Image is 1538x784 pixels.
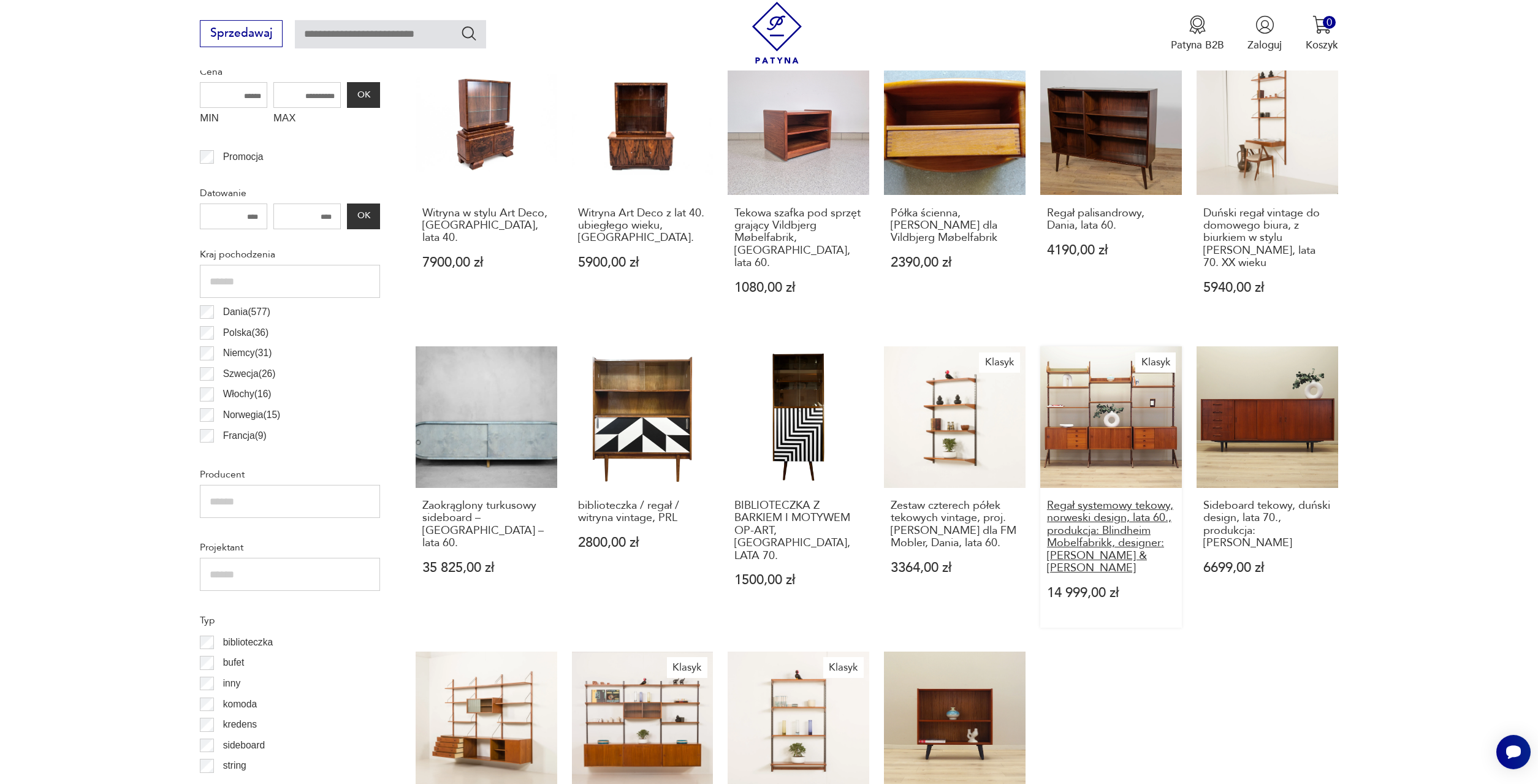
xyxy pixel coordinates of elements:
p: 3364,00 zł [891,561,1019,574]
button: OK [347,204,380,229]
img: Patyna - sklep z meblami i dekoracjami vintage [746,2,808,64]
a: Duński regał vintage do domowego biura, z biurkiem w stylu Poula Cadoviusa, lata 70. XX wiekuDuńs... [1197,54,1338,323]
h3: Zaokrąglony turkusowy sideboard – [GEOGRAPHIC_DATA] – lata 60. [422,500,550,550]
h3: Regał systemowy tekowy, norweski design, lata 60., produkcja: Blindheim Mobelfabrikk, designer: [... [1047,500,1175,574]
p: Dania ( 577 ) [223,304,270,320]
p: 2800,00 zł [578,536,706,549]
p: Szwecja ( 26 ) [223,366,276,382]
p: bufet [223,655,245,671]
h3: Sideboard tekowy, duński design, lata 70., produkcja: [PERSON_NAME] [1203,500,1331,550]
a: Sprzedawaj [200,29,283,39]
h3: Witryna Art Deco z lat 40. ubiegłego wieku, [GEOGRAPHIC_DATA]. [578,207,706,245]
p: 5940,00 zł [1203,281,1331,294]
a: Regał palisandrowy, Dania, lata 60.Regał palisandrowy, Dania, lata 60.4190,00 zł [1040,54,1182,323]
h3: Witryna w stylu Art Deco, [GEOGRAPHIC_DATA], lata 40. [422,207,550,245]
p: Kraj pochodzenia [200,246,380,262]
p: sideboard [223,737,265,753]
a: biblioteczka / regał / witryna vintage, PRLbiblioteczka / regał / witryna vintage, PRL2800,00 zł [572,346,714,628]
p: Promocja [223,149,264,165]
h3: Duński regał vintage do domowego biura, z biurkiem w stylu [PERSON_NAME], lata 70. XX wieku [1203,207,1331,270]
p: Czechosłowacja ( 6 ) [223,448,304,464]
button: Sprzedawaj [200,20,283,47]
button: 0Koszyk [1306,15,1338,52]
a: KlasykZestaw czterech półek tekowych vintage, proj. Kai Kristiansen dla FM Mobler, Dania, lata 60... [884,346,1026,628]
p: Typ [200,612,380,628]
a: Zaokrąglony turkusowy sideboard – Włochy – lata 60.Zaokrąglony turkusowy sideboard – [GEOGRAPHIC_... [416,346,557,628]
p: Francja ( 9 ) [223,428,267,444]
label: MIN [200,108,267,131]
p: komoda [223,696,257,712]
img: Ikona koszyka [1312,15,1331,34]
p: Cena [200,64,380,80]
p: Datowanie [200,185,380,201]
a: BIBLIOTECZKA Z BARKIEM I MOTYWEM OP-ART, POLSKA, LATA 70.BIBLIOTECZKA Z BARKIEM I MOTYWEM OP-ART,... [728,346,869,628]
label: MAX [273,108,341,131]
p: 5900,00 zł [578,256,706,269]
p: string [223,758,246,774]
p: inny [223,676,241,691]
a: Sideboard tekowy, duński design, lata 70., produkcja: DaniaSideboard tekowy, duński design, lata ... [1197,346,1338,628]
button: Zaloguj [1247,15,1282,52]
p: 1500,00 zł [734,574,862,587]
iframe: Smartsupp widget button [1496,735,1531,769]
p: 35 825,00 zł [422,561,550,574]
p: 4190,00 zł [1047,244,1175,257]
h3: biblioteczka / regał / witryna vintage, PRL [578,500,706,525]
p: Włochy ( 16 ) [223,386,272,402]
p: 6699,00 zł [1203,561,1331,574]
p: kredens [223,717,257,733]
p: 14 999,00 zł [1047,587,1175,599]
p: 1080,00 zł [734,281,862,294]
button: Szukaj [460,25,478,42]
p: Niemcy ( 31 ) [223,345,272,361]
p: Koszyk [1306,38,1338,52]
h3: Tekowa szafka pod sprzęt grający Vildbjerg Møbelfabrik, [GEOGRAPHIC_DATA], lata 60. [734,207,862,270]
a: KlasykRegał systemowy tekowy, norweski design, lata 60., produkcja: Blindheim Mobelfabrikk, desig... [1040,346,1182,628]
p: 2390,00 zł [891,256,1019,269]
p: Polska ( 36 ) [223,325,269,341]
h3: BIBLIOTECZKA Z BARKIEM I MOTYWEM OP-ART, [GEOGRAPHIC_DATA], LATA 70. [734,500,862,562]
p: Zaloguj [1247,38,1282,52]
a: Tekowa szafka pod sprzęt grający Vildbjerg Møbelfabrik, Dania, lata 60.Tekowa szafka pod sprzęt g... [728,54,869,323]
h3: Półka ścienna, [PERSON_NAME] dla Vildbjerg Møbelfabrik [891,207,1019,245]
p: Norwegia ( 15 ) [223,407,281,423]
a: Ikona medaluPatyna B2B [1171,15,1224,52]
p: biblioteczka [223,634,273,650]
a: Witryna Art Deco z lat 40. ubiegłego wieku, Polska.Witryna Art Deco z lat 40. ubiegłego wieku, [G... [572,54,714,323]
button: Patyna B2B [1171,15,1224,52]
h3: Zestaw czterech półek tekowych vintage, proj. [PERSON_NAME] dla FM Mobler, Dania, lata 60. [891,500,1019,550]
a: Półka ścienna, K. Kristiansen dla Vildbjerg MøbelfabrikPółka ścienna, [PERSON_NAME] dla Vildbjerg... [884,54,1026,323]
div: 0 [1323,16,1336,29]
button: OK [347,82,380,108]
h3: Regał palisandrowy, Dania, lata 60. [1047,207,1175,232]
a: Witryna w stylu Art Deco, Polska, lata 40.Witryna w stylu Art Deco, [GEOGRAPHIC_DATA], lata 40.79... [416,54,557,323]
p: Producent [200,466,380,482]
img: Ikonka użytkownika [1255,15,1274,34]
p: Projektant [200,539,380,555]
img: Ikona medalu [1188,15,1207,34]
p: 7900,00 zł [422,256,550,269]
p: Patyna B2B [1171,38,1224,52]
